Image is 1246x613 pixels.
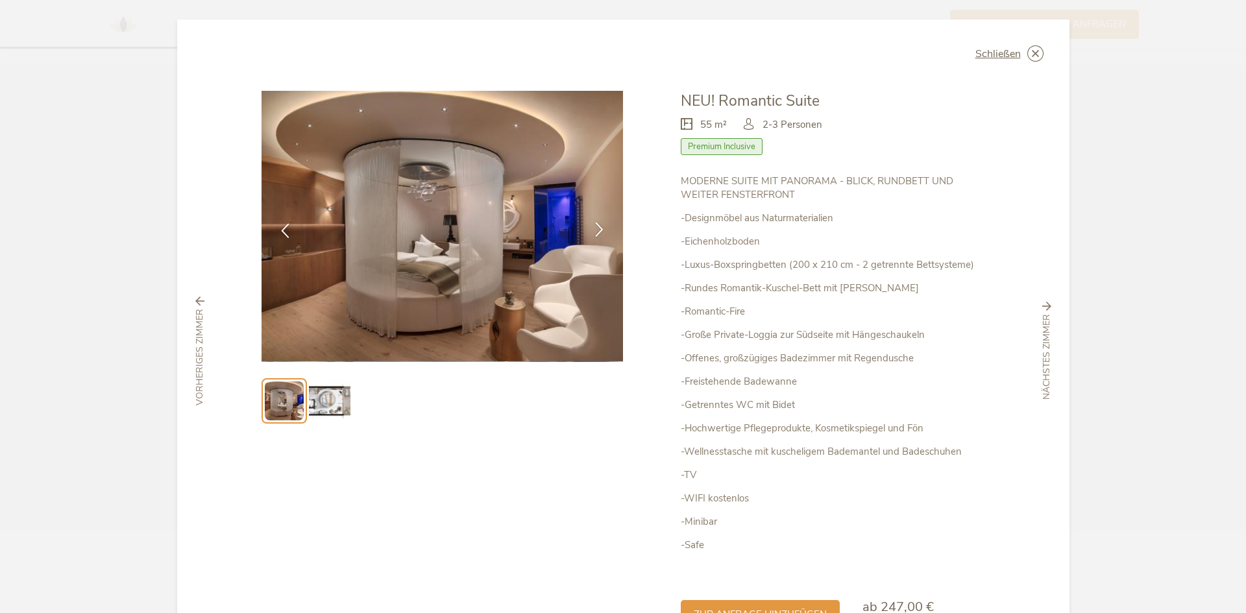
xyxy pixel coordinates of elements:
[681,258,984,272] p: -Luxus-Boxspringbetten (200 x 210 cm - 2 getrennte Bettsysteme)
[681,445,984,459] p: -Wellnesstasche mit kuscheligem Bademantel und Badeschuhen
[681,328,984,342] p: -Große Private-Loggia zur Südseite mit Hängeschaukeln
[681,375,984,389] p: -Freistehende Badewanne
[681,235,984,248] p: -Eichenholzboden
[700,118,727,132] span: 55 m²
[681,515,984,529] p: -Minibar
[681,305,984,319] p: -Romantic-Fire
[262,91,624,362] img: NEU! Romantic Suite
[1040,315,1053,400] span: nächstes Zimmer
[265,381,304,420] img: Preview
[681,91,820,111] span: NEU! Romantic Suite
[681,174,984,202] p: MODERNE SUITE MIT PANORAMA - BLICK, RUNDBETT UND WEITER FENSTERFRONT
[681,422,984,435] p: -Hochwertige Pflegeprodukte, Kosmetikspiegel und Fön
[681,352,984,365] p: -Offenes, großzügiges Badezimmer mit Regendusche
[681,138,763,155] span: Premium Inclusive
[681,492,984,505] p: -WIFI kostenlos
[681,398,984,412] p: -Getrenntes WC mit Bidet
[309,380,350,422] img: Preview
[763,118,822,132] span: 2-3 Personen
[681,211,984,225] p: -Designmöbel aus Naturmaterialien
[681,468,984,482] p: -TV
[193,309,206,405] span: vorheriges Zimmer
[681,282,984,295] p: -Rundes Romantik-Kuschel-Bett mit [PERSON_NAME]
